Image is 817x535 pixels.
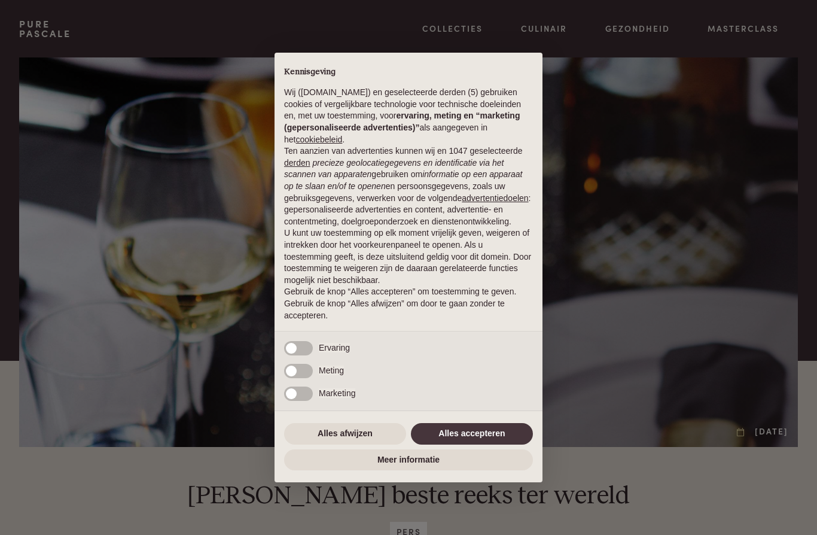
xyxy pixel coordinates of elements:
[284,145,533,227] p: Ten aanzien van advertenties kunnen wij en 1047 geselecteerde gebruiken om en persoonsgegevens, z...
[284,423,406,445] button: Alles afwijzen
[319,343,350,352] span: Ervaring
[284,158,504,180] em: precieze geolocatiegegevens en identificatie via het scannen van apparaten
[319,388,355,398] span: Marketing
[462,193,528,205] button: advertentiedoelen
[319,366,344,375] span: Meting
[284,157,310,169] button: derden
[284,87,533,145] p: Wij ([DOMAIN_NAME]) en geselecteerde derden (5) gebruiken cookies of vergelijkbare technologie vo...
[284,111,520,132] strong: ervaring, meting en “marketing (gepersonaliseerde advertenties)”
[284,67,533,78] h2: Kennisgeving
[284,169,523,191] em: informatie op een apparaat op te slaan en/of te openen
[295,135,342,144] a: cookiebeleid
[284,227,533,286] p: U kunt uw toestemming op elk moment vrijelijk geven, weigeren of intrekken door het voorkeurenpan...
[284,449,533,471] button: Meer informatie
[284,286,533,321] p: Gebruik de knop “Alles accepteren” om toestemming te geven. Gebruik de knop “Alles afwijzen” om d...
[411,423,533,445] button: Alles accepteren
